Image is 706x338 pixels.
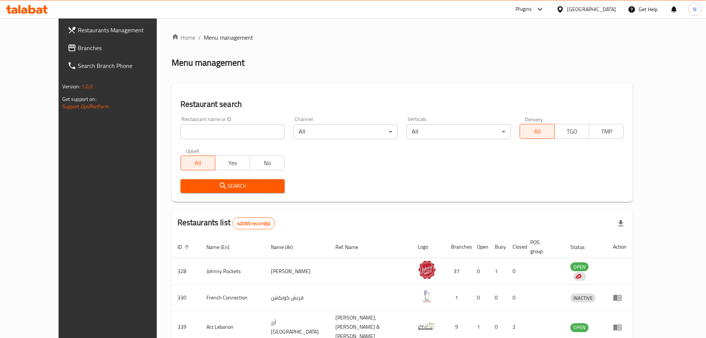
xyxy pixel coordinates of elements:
a: Restaurants Management [62,21,176,39]
span: POS group [530,238,556,256]
th: Closed [507,236,524,258]
span: Version: [62,82,80,91]
div: All [294,124,398,139]
button: No [249,155,284,170]
span: Name (Ar) [271,243,302,252]
nav: breadcrumb [172,33,633,42]
th: Open [471,236,489,258]
div: Menu [613,293,627,302]
td: 0 [489,285,507,311]
td: 0 [507,258,524,285]
span: All [523,126,551,137]
div: Indicates that the vendor menu management has been moved to DH Catalog service [573,272,586,281]
a: Support.OpsPlatform [62,102,109,111]
button: Search [180,179,285,193]
button: Yes [215,155,250,170]
img: delivery hero logo [575,273,581,280]
input: Search for restaurant name or ID.. [180,124,285,139]
span: 1.0.0 [82,82,93,91]
span: Get support on: [62,94,96,104]
span: TGO [558,126,586,137]
img: Arz Lebanon [418,316,436,335]
span: Branches [78,43,170,52]
td: فرنش كونكشن [265,285,329,311]
span: Search [186,181,279,191]
img: Johnny Rockets [418,260,436,279]
td: Johnny Rockets [200,258,265,285]
div: [GEOGRAPHIC_DATA] [567,5,616,13]
div: All [407,124,511,139]
span: INACTIVE [570,294,596,302]
th: Logo [412,236,445,258]
li: / [198,33,201,42]
span: Yes [218,158,247,168]
span: Ref. Name [335,243,368,252]
label: Delivery [525,117,543,122]
span: ID [178,243,192,252]
div: Export file [612,214,630,232]
img: French Connection [418,287,436,305]
div: Menu [613,323,627,332]
span: All [184,158,212,168]
div: Plugins [516,5,532,14]
td: French Connection [200,285,265,311]
a: Branches [62,39,176,57]
h2: Restaurant search [180,99,624,110]
button: All [520,124,554,139]
td: [PERSON_NAME] [265,258,329,285]
th: Action [607,236,633,258]
div: OPEN [570,323,589,332]
label: Upsell [186,148,199,153]
span: TMP [592,126,621,137]
span: No [253,158,281,168]
span: Menu management [204,33,253,42]
td: 37 [445,258,471,285]
button: TMP [589,124,624,139]
div: Total records count [232,217,275,229]
td: 328 [172,258,200,285]
span: 42065 record(s) [233,220,275,227]
th: Branches [445,236,471,258]
td: 0 [507,285,524,311]
td: 330 [172,285,200,311]
span: Status [570,243,594,252]
td: 0 [471,285,489,311]
a: Search Branch Phone [62,57,176,75]
span: N [693,5,696,13]
td: 1 [445,285,471,311]
h2: Restaurants list [178,217,275,229]
span: Search Branch Phone [78,61,170,70]
h2: Menu management [172,57,245,69]
span: OPEN [570,263,589,271]
a: Home [172,33,195,42]
span: Name (En) [206,243,239,252]
button: All [180,155,215,170]
span: Restaurants Management [78,26,170,35]
th: Busy [489,236,507,258]
td: 0 [471,258,489,285]
button: TGO [554,124,589,139]
span: OPEN [570,323,589,332]
td: 1 [489,258,507,285]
